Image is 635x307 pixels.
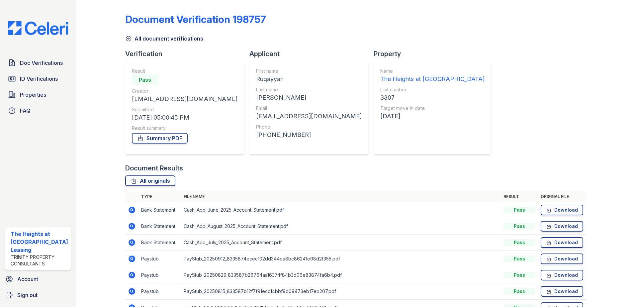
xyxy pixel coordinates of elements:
a: Download [541,254,583,264]
td: Paystub [138,251,181,267]
a: All document verifications [125,35,203,43]
div: Phone [256,124,362,130]
td: PayStub_20250815_833587b12f7f91ecc14bbf9d09473eb17eb207.pdf [181,283,501,300]
a: Download [541,205,583,215]
a: Sign out [3,288,73,302]
div: The Heights at [GEOGRAPHIC_DATA] Leasing [11,230,68,254]
div: Property [374,49,497,58]
a: Download [541,270,583,280]
a: Download [541,286,583,297]
div: Pass [503,256,535,262]
span: ID Verifications [20,75,58,83]
div: Unit number [380,86,485,93]
td: Cash_App_August_2025_Account_Statement.pdf [181,218,501,235]
td: PayStub_20250829_833587b26764aa16374f84b3d06e83874fa6b4.pdf [181,267,501,283]
a: Doc Verifications [5,56,71,69]
div: First name [256,68,362,74]
div: Last name [256,86,362,93]
span: Account [17,275,38,283]
div: Creator [132,88,237,94]
th: Result [501,191,538,202]
div: Document Results [125,163,183,173]
div: Pass [503,288,535,295]
div: [PERSON_NAME] [256,93,362,102]
span: Properties [20,91,46,99]
a: ID Verifications [5,72,71,85]
div: Target move in date [380,105,485,112]
a: Properties [5,88,71,101]
div: Verification [125,49,249,58]
div: Email [256,105,362,112]
a: Name The Heights at [GEOGRAPHIC_DATA] [380,68,485,84]
a: FAQ [5,104,71,117]
td: Bank Statement [138,202,181,218]
a: Summary PDF [132,133,188,144]
th: Original file [538,191,586,202]
div: [PHONE_NUMBER] [256,130,362,140]
div: Ruqayyah [256,74,362,84]
div: 3307 [380,93,485,102]
span: FAQ [20,107,31,115]
div: Trinity Property Consultants [11,254,68,267]
div: [EMAIL_ADDRESS][DOMAIN_NAME] [256,112,362,121]
div: Result summary [132,125,237,132]
span: Sign out [17,291,38,299]
td: Bank Statement [138,235,181,251]
div: Document Verification 198757 [125,13,266,25]
td: Bank Statement [138,218,181,235]
div: Applicant [249,49,374,58]
th: Type [138,191,181,202]
a: All originals [125,175,175,186]
a: Account [3,272,73,286]
div: [EMAIL_ADDRESS][DOMAIN_NAME] [132,94,237,104]
td: Cash_App_July_2025_Account_Statement.pdf [181,235,501,251]
td: PayStub_20250912_8335874ecec102dd344ea8bc86241e08d2f355.pdf [181,251,501,267]
div: Pass [132,74,158,85]
div: [DATE] 05:00:45 PM [132,113,237,122]
img: CE_Logo_Blue-a8612792a0a2168367f1c8372b55b34899dd931a85d93a1a3d3e32e68fde9ad4.png [3,21,73,35]
a: Download [541,221,583,232]
div: Pass [503,223,535,230]
td: Cash_App_June_2025_Account_Statement.pdf [181,202,501,218]
span: Doc Verifications [20,59,63,67]
td: Paystub [138,267,181,283]
div: Result [132,68,237,74]
div: Name [380,68,485,74]
a: Download [541,237,583,248]
div: [DATE] [380,112,485,121]
div: Submitted [132,106,237,113]
div: Pass [503,239,535,246]
div: Pass [503,272,535,278]
div: The Heights at [GEOGRAPHIC_DATA] [380,74,485,84]
td: Paystub [138,283,181,300]
th: File name [181,191,501,202]
div: Pass [503,207,535,213]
